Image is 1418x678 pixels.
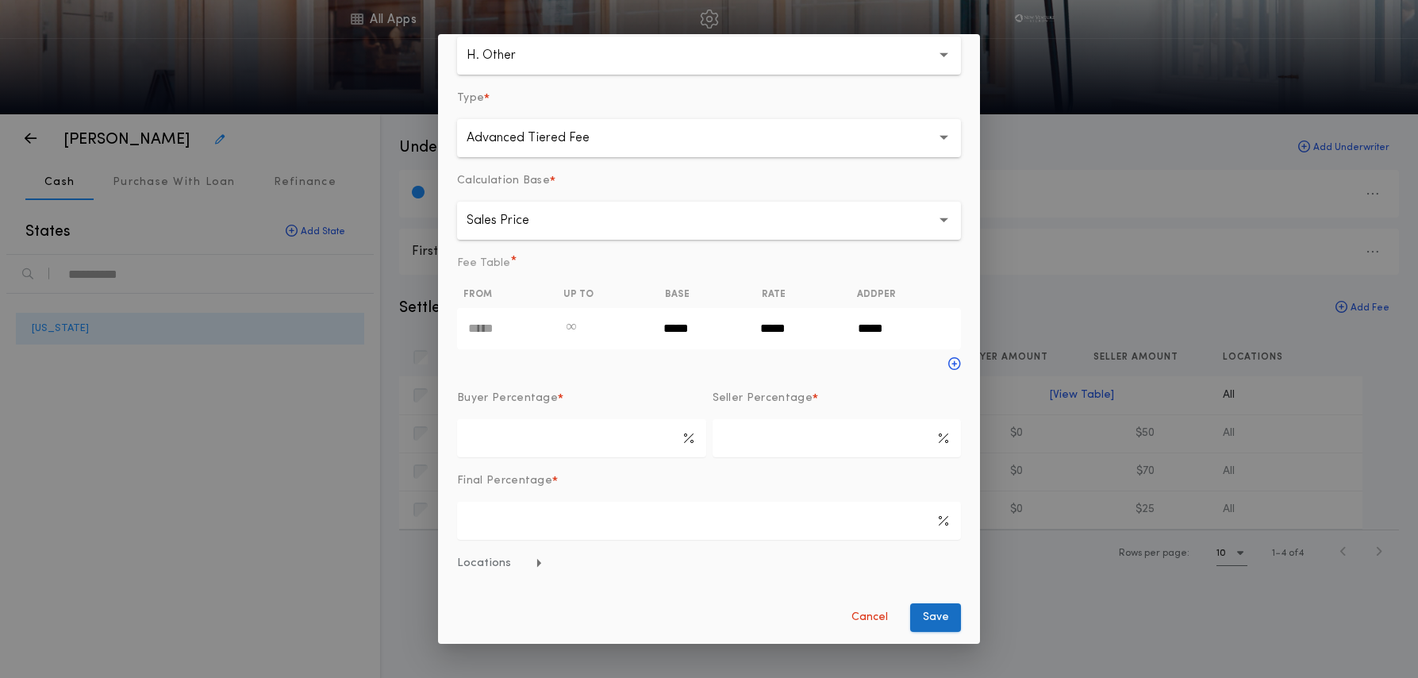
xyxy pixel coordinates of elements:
[467,211,555,230] p: Sales Price
[851,281,961,308] th: ADDPER
[457,391,558,406] p: Buyer Percentage
[467,46,541,65] p: H. Other
[457,419,706,457] input: Buyer Percentage*
[457,556,961,572] button: Locations
[457,37,961,75] button: H. Other
[755,281,851,308] th: RATE
[457,119,961,157] button: Advanced Tiered Fee
[457,173,550,189] p: Calculation Base
[566,320,577,335] span: ∞
[713,419,962,457] input: Seller Percentage*
[457,281,557,308] th: FROM
[457,502,961,540] input: Final Percentage*
[457,556,544,572] span: Locations
[910,603,961,632] button: Save
[457,473,552,489] p: Final Percentage
[659,281,755,308] th: BASE
[457,91,484,106] p: Type
[457,256,510,275] label: Fee Table
[557,281,659,308] th: UP TO
[713,391,813,406] p: Seller Percentage
[836,603,904,632] button: Cancel
[467,129,615,148] p: Advanced Tiered Fee
[457,202,961,240] button: Sales Price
